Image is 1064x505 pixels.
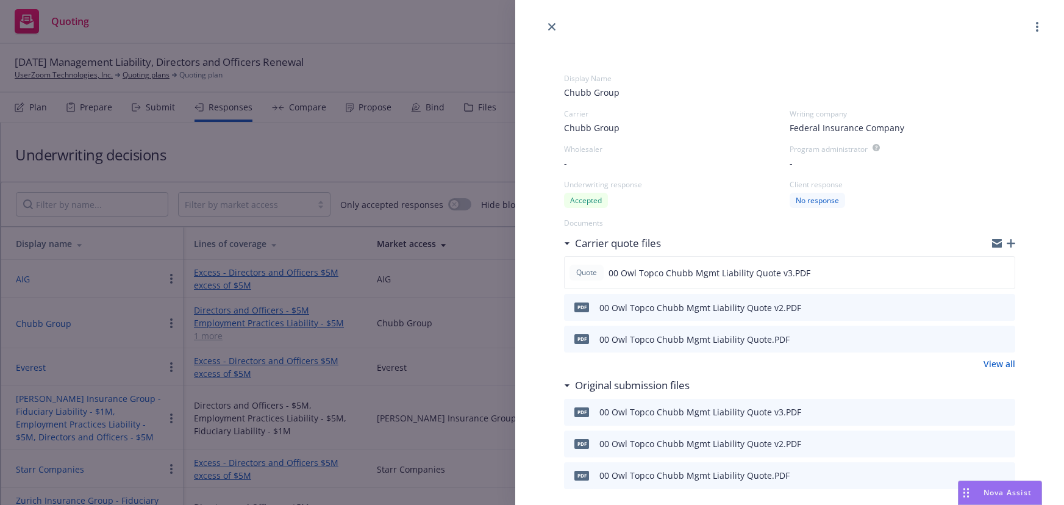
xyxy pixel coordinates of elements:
div: 00 Owl Topco Chubb Mgmt Liability Quote v2.PDF [599,437,801,450]
div: 00 Owl Topco Chubb Mgmt Liability Quote v2.PDF [599,301,801,314]
div: No response [790,193,845,208]
span: PDF [574,407,589,417]
div: Client response [790,179,1015,190]
button: preview file [999,405,1010,420]
button: download file [980,437,990,451]
span: - [564,157,567,170]
span: Nova Assist [984,487,1032,498]
div: Accepted [564,193,608,208]
button: Nova Assist [958,481,1042,505]
div: 00 Owl Topco Chubb Mgmt Liability Quote.PDF [599,469,790,482]
span: Federal Insurance Company [790,121,904,134]
span: PDF [574,334,589,343]
div: 00 Owl Topco Chubb Mgmt Liability Quote.PDF [599,333,790,346]
button: download file [980,332,990,346]
div: Underwriting response [564,179,790,190]
span: 00 Owl Topco Chubb Mgmt Liability Quote v3.PDF [609,267,810,279]
button: preview file [999,468,1010,483]
div: Wholesaler [564,144,790,154]
a: View all [984,357,1015,370]
div: Program administrator [790,144,868,154]
button: preview file [999,332,1010,346]
div: Carrier quote files [564,235,661,251]
h3: Carrier quote files [575,235,661,251]
span: Chubb Group [564,121,619,134]
div: Display Name [564,73,1015,84]
span: PDF [574,439,589,448]
span: PDF [574,303,589,312]
div: Writing company [790,109,1015,119]
span: PDF [574,471,589,480]
span: - [790,157,793,170]
button: preview file [999,265,1010,280]
div: Documents [564,218,1015,228]
button: download file [980,468,990,483]
button: download file [979,265,989,280]
a: close [544,20,559,34]
div: Original submission files [564,378,690,393]
span: Chubb Group [564,86,1015,99]
span: Quote [574,267,599,278]
button: preview file [999,300,1010,315]
h3: Original submission files [575,378,690,393]
button: download file [980,405,990,420]
button: preview file [999,437,1010,451]
div: Carrier [564,109,790,119]
div: Drag to move [959,481,974,504]
div: 00 Owl Topco Chubb Mgmt Liability Quote v3.PDF [599,406,801,418]
button: download file [980,300,990,315]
